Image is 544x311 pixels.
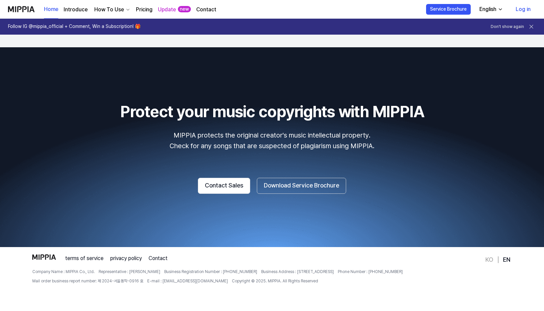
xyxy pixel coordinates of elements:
h2: Protect your music copyrights with MIPPIA [8,101,536,123]
span: Copyright © 2025. MIPPIA. All Rights Reserved [232,278,318,284]
a: Introduce [64,6,88,14]
a: EN [503,256,510,264]
p: MIPPIA protects the original creator's music intellectual property. Check for any songs that are ... [8,130,536,151]
button: Don't show again [491,24,524,30]
button: Contact Sales [198,178,250,194]
a: Contact [149,254,168,262]
span: Business Registration Number : [PHONE_NUMBER] [164,269,257,275]
span: E-mail : [EMAIL_ADDRESS][DOMAIN_NAME] [147,278,228,284]
div: English [478,5,498,13]
button: Download Service Brochure [257,178,346,194]
a: Pricing [136,6,153,14]
a: Home [44,0,58,19]
img: logo [32,254,56,260]
span: Phone Number : [PHONE_NUMBER] [338,269,403,275]
div: How To Use [93,6,125,14]
a: terms of service [65,254,104,262]
span: Company Name : MIPPIA Co., Ltd. [32,269,95,275]
h1: Follow IG @mippia_official + Comment, Win a Subscription! 🎁 [8,23,141,30]
a: privacy policy [110,254,142,262]
span: Representative : [PERSON_NAME] [99,269,160,275]
span: Mail order business report number: 제 2024-서울동작-0916 호 [32,278,143,284]
button: English [474,3,507,16]
a: KO [485,256,493,264]
button: Service Brochure [426,4,471,15]
a: Update [158,6,176,14]
span: Business Address : [STREET_ADDRESS] [261,269,334,275]
button: How To Use [93,6,131,14]
a: Contact [196,6,216,14]
div: new [178,6,191,13]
